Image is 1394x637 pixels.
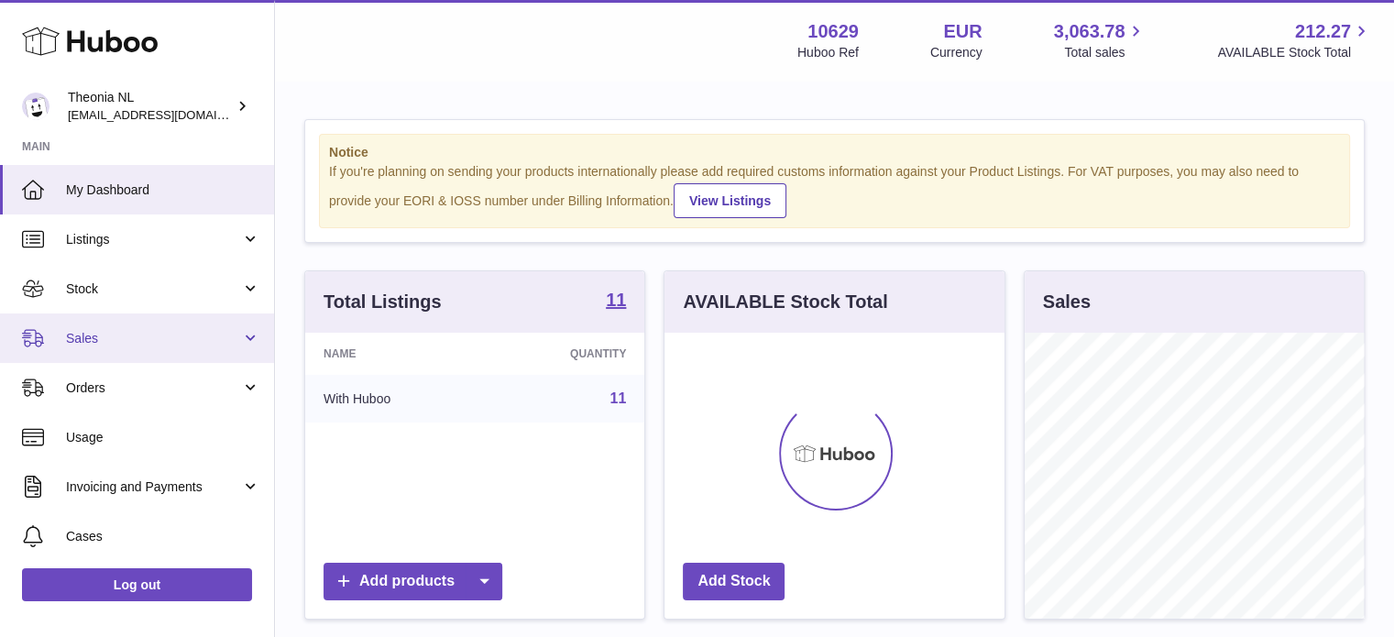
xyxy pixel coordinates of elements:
a: 11 [610,390,627,406]
img: info@wholesomegoods.eu [22,93,49,120]
strong: EUR [943,19,982,44]
a: View Listings [674,183,786,218]
span: 3,063.78 [1054,19,1125,44]
div: Huboo Ref [797,44,859,61]
th: Name [305,333,484,375]
span: My Dashboard [66,181,260,199]
a: Add products [324,563,502,600]
span: Stock [66,280,241,298]
a: 3,063.78 Total sales [1054,19,1147,61]
span: Orders [66,379,241,397]
div: Theonia NL [68,89,233,124]
span: Sales [66,330,241,347]
span: 212.27 [1295,19,1351,44]
span: [EMAIL_ADDRESS][DOMAIN_NAME] [68,107,269,122]
span: Invoicing and Payments [66,478,241,496]
h3: Sales [1043,290,1091,314]
span: AVAILABLE Stock Total [1217,44,1372,61]
h3: Total Listings [324,290,442,314]
strong: Notice [329,144,1340,161]
a: 212.27 AVAILABLE Stock Total [1217,19,1372,61]
strong: 10629 [807,19,859,44]
span: Listings [66,231,241,248]
strong: 11 [606,291,626,309]
a: Log out [22,568,252,601]
a: Add Stock [683,563,785,600]
td: With Huboo [305,375,484,423]
span: Cases [66,528,260,545]
h3: AVAILABLE Stock Total [683,290,887,314]
th: Quantity [484,333,644,375]
div: Currency [930,44,982,61]
a: 11 [606,291,626,313]
span: Total sales [1064,44,1146,61]
div: If you're planning on sending your products internationally please add required customs informati... [329,163,1340,218]
span: Usage [66,429,260,446]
